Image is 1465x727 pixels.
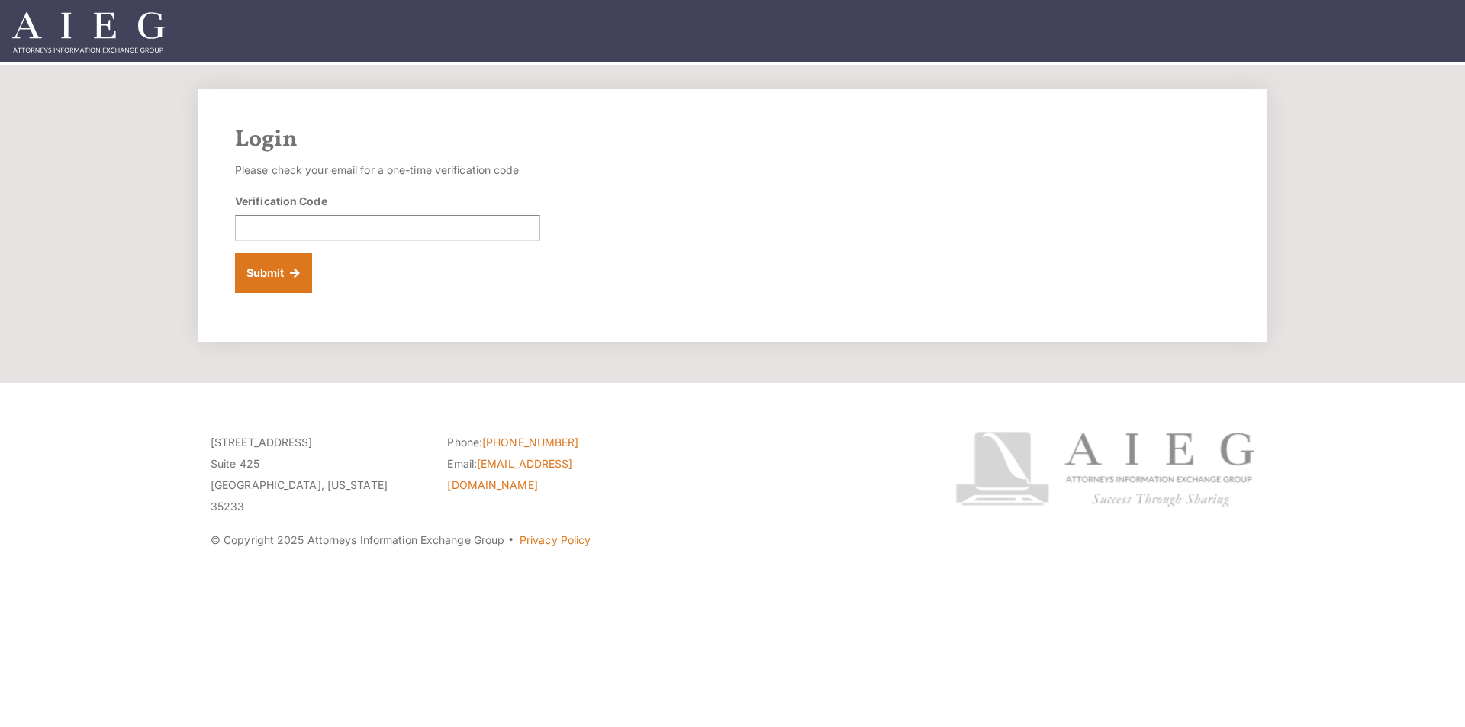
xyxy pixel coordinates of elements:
img: Attorneys Information Exchange Group logo [955,432,1254,507]
button: Submit [235,253,312,293]
p: © Copyright 2025 Attorneys Information Exchange Group [211,529,898,551]
span: · [507,539,514,547]
p: Please check your email for a one-time verification code [235,159,540,181]
a: Privacy Policy [520,533,591,546]
a: [PHONE_NUMBER] [482,436,578,449]
img: Attorneys Information Exchange Group [12,12,165,53]
label: Verification Code [235,193,327,209]
p: [STREET_ADDRESS] Suite 425 [GEOGRAPHIC_DATA], [US_STATE] 35233 [211,432,424,517]
li: Email: [447,453,661,496]
a: [EMAIL_ADDRESS][DOMAIN_NAME] [447,457,572,491]
h2: Login [235,126,1230,153]
li: Phone: [447,432,661,453]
